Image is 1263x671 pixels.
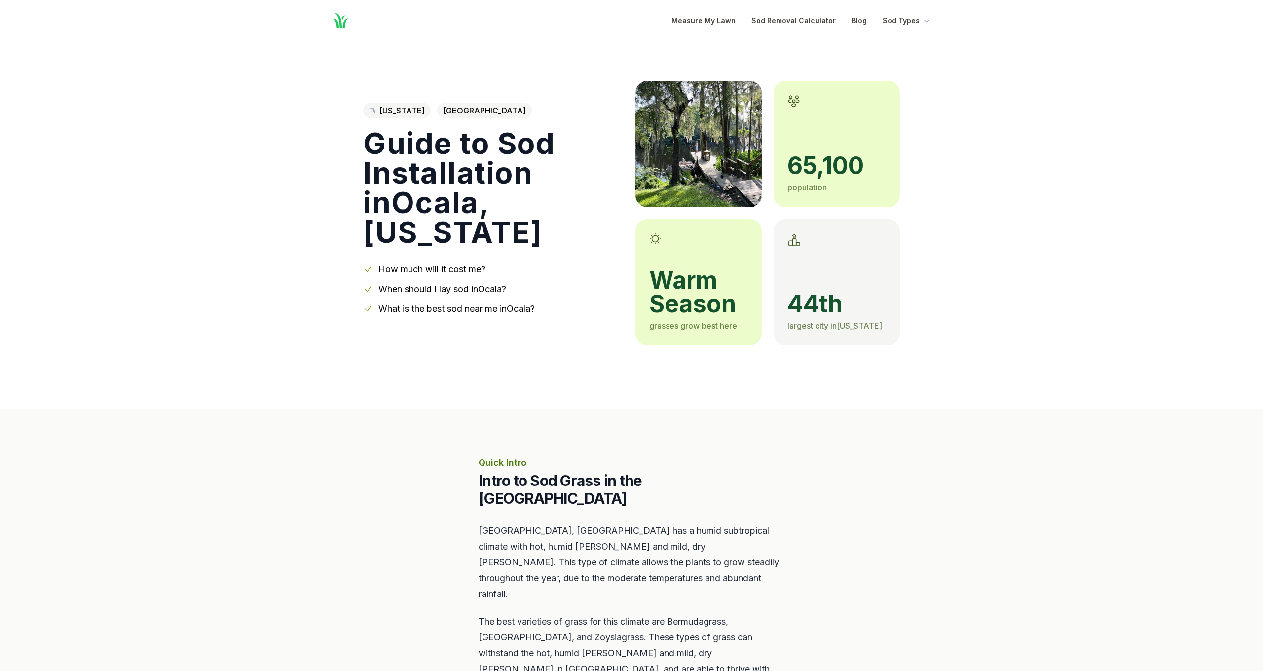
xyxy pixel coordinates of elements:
[363,103,431,118] a: [US_STATE]
[378,264,485,274] a: How much will it cost me?
[369,108,375,114] img: Florida state outline
[787,183,827,192] span: population
[787,154,886,178] span: 65,100
[787,292,886,316] span: 44th
[363,128,620,247] h1: Guide to Sod Installation in Ocala , [US_STATE]
[437,103,532,118] span: [GEOGRAPHIC_DATA]
[378,303,535,314] a: What is the best sod near me inOcala?
[751,15,836,27] a: Sod Removal Calculator
[479,456,784,470] p: Quick Intro
[671,15,736,27] a: Measure My Lawn
[649,321,737,331] span: grasses grow best here
[635,81,762,207] img: A picture of Ocala
[787,321,882,331] span: largest city in [US_STATE]
[479,523,784,602] p: [GEOGRAPHIC_DATA], [GEOGRAPHIC_DATA] has a humid subtropical climate with hot, humid [PERSON_NAME...
[649,268,748,316] span: warm season
[852,15,867,27] a: Blog
[479,472,784,507] h2: Intro to Sod Grass in the [GEOGRAPHIC_DATA]
[883,15,931,27] button: Sod Types
[378,284,506,294] a: When should I lay sod inOcala?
